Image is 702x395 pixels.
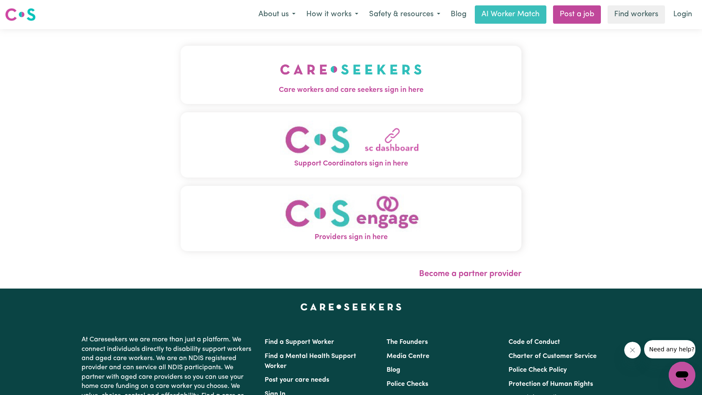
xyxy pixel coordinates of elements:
[509,381,593,388] a: Protection of Human Rights
[364,6,446,23] button: Safety & resources
[253,6,301,23] button: About us
[668,5,697,24] a: Login
[419,270,521,278] a: Become a partner provider
[509,339,560,346] a: Code of Conduct
[181,46,522,104] button: Care workers and care seekers sign in here
[265,339,334,346] a: Find a Support Worker
[5,5,36,24] a: Careseekers logo
[301,6,364,23] button: How it works
[644,340,695,358] iframe: Message from company
[387,339,428,346] a: The Founders
[265,353,356,370] a: Find a Mental Health Support Worker
[669,362,695,388] iframe: Button to launch messaging window
[509,367,567,373] a: Police Check Policy
[181,186,522,251] button: Providers sign in here
[181,112,522,178] button: Support Coordinators sign in here
[387,367,400,373] a: Blog
[5,7,36,22] img: Careseekers logo
[553,5,601,24] a: Post a job
[300,304,402,310] a: Careseekers home page
[624,342,641,358] iframe: Close message
[181,232,522,243] span: Providers sign in here
[509,353,597,360] a: Charter of Customer Service
[608,5,665,24] a: Find workers
[181,85,522,96] span: Care workers and care seekers sign in here
[387,381,428,388] a: Police Checks
[265,377,329,383] a: Post your care needs
[446,5,471,24] a: Blog
[181,158,522,169] span: Support Coordinators sign in here
[475,5,546,24] a: AI Worker Match
[387,353,429,360] a: Media Centre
